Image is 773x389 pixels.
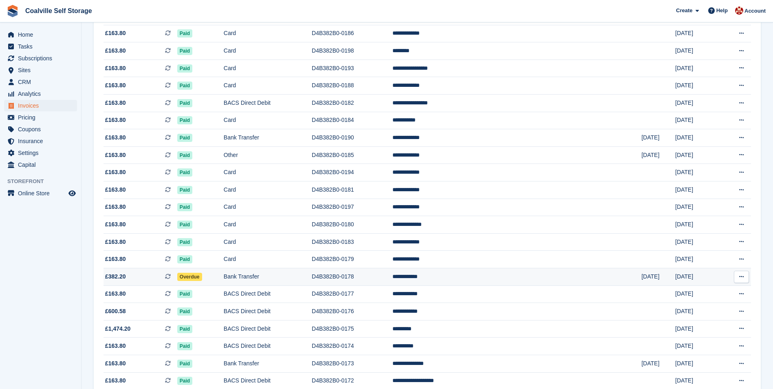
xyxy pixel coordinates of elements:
[4,124,77,135] a: menu
[224,77,312,95] td: Card
[675,60,719,77] td: [DATE]
[312,199,392,216] td: D4B382B0-0197
[177,134,192,142] span: Paid
[641,268,675,285] td: [DATE]
[177,151,192,159] span: Paid
[224,285,312,303] td: BACS Direct Debit
[224,164,312,181] td: Card
[105,342,126,350] span: £163.80
[675,268,719,285] td: [DATE]
[224,268,312,285] td: Bank Transfer
[744,7,766,15] span: Account
[18,188,67,199] span: Online Store
[177,325,192,333] span: Paid
[312,42,392,60] td: D4B382B0-0198
[675,77,719,95] td: [DATE]
[312,268,392,285] td: D4B382B0-0178
[312,181,392,199] td: D4B382B0-0181
[675,164,719,181] td: [DATE]
[177,116,192,124] span: Paid
[4,53,77,64] a: menu
[105,116,126,124] span: £163.80
[105,133,126,142] span: £163.80
[641,129,675,147] td: [DATE]
[18,135,67,147] span: Insurance
[18,112,67,123] span: Pricing
[312,338,392,355] td: D4B382B0-0174
[4,147,77,159] a: menu
[716,7,728,15] span: Help
[4,76,77,88] a: menu
[224,303,312,320] td: BACS Direct Debit
[18,29,67,40] span: Home
[4,159,77,170] a: menu
[7,177,81,186] span: Storefront
[4,188,77,199] a: menu
[224,199,312,216] td: Card
[312,77,392,95] td: D4B382B0-0188
[675,42,719,60] td: [DATE]
[224,181,312,199] td: Card
[312,25,392,42] td: D4B382B0-0186
[4,88,77,99] a: menu
[312,285,392,303] td: D4B382B0-0177
[675,199,719,216] td: [DATE]
[4,64,77,76] a: menu
[4,112,77,123] a: menu
[67,188,77,198] a: Preview store
[18,124,67,135] span: Coupons
[177,29,192,38] span: Paid
[105,307,126,316] span: £600.58
[224,320,312,338] td: BACS Direct Debit
[224,338,312,355] td: BACS Direct Debit
[224,129,312,147] td: Bank Transfer
[224,112,312,129] td: Card
[312,95,392,112] td: D4B382B0-0182
[105,325,130,333] span: £1,474.20
[735,7,743,15] img: Hannah Milner
[641,355,675,372] td: [DATE]
[224,95,312,112] td: BACS Direct Debit
[177,203,192,211] span: Paid
[177,377,192,385] span: Paid
[105,64,126,73] span: £163.80
[177,290,192,298] span: Paid
[177,168,192,177] span: Paid
[105,376,126,385] span: £163.80
[224,60,312,77] td: Card
[675,303,719,320] td: [DATE]
[312,112,392,129] td: D4B382B0-0184
[675,355,719,372] td: [DATE]
[18,53,67,64] span: Subscriptions
[312,251,392,268] td: D4B382B0-0179
[675,112,719,129] td: [DATE]
[18,147,67,159] span: Settings
[105,29,126,38] span: £163.80
[177,342,192,350] span: Paid
[177,99,192,107] span: Paid
[105,46,126,55] span: £163.80
[18,76,67,88] span: CRM
[675,25,719,42] td: [DATE]
[4,100,77,111] a: menu
[312,164,392,181] td: D4B382B0-0194
[105,290,126,298] span: £163.80
[224,251,312,268] td: Card
[18,64,67,76] span: Sites
[675,181,719,199] td: [DATE]
[675,320,719,338] td: [DATE]
[105,255,126,263] span: £163.80
[7,5,19,17] img: stora-icon-8386f47178a22dfd0bd8f6a31ec36ba5ce8667c1dd55bd0f319d3a0aa187defe.svg
[675,129,719,147] td: [DATE]
[4,29,77,40] a: menu
[177,64,192,73] span: Paid
[224,42,312,60] td: Card
[675,285,719,303] td: [DATE]
[177,221,192,229] span: Paid
[675,95,719,112] td: [DATE]
[105,238,126,246] span: £163.80
[312,320,392,338] td: D4B382B0-0175
[675,233,719,251] td: [DATE]
[22,4,95,18] a: Coalville Self Storage
[177,255,192,263] span: Paid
